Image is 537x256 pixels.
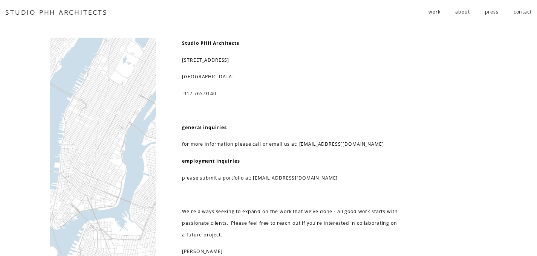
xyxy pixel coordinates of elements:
p: [GEOGRAPHIC_DATA] [182,71,399,83]
a: press [485,6,499,18]
strong: employment inquiries [182,158,240,164]
a: about [455,6,470,18]
p: 917.765.9140 [182,88,399,100]
a: STUDIO PHH ARCHITECTS [5,8,108,17]
p: We're always seeking to expand on the work that we've done - all good work starts with passionate... [182,206,399,241]
a: contact [514,6,532,18]
a: folder dropdown [428,6,440,18]
p: please submit a portfolio at: [EMAIL_ADDRESS][DOMAIN_NAME] [182,172,399,184]
p: [STREET_ADDRESS] [182,55,399,66]
span: work [428,6,440,18]
strong: Studio PHH Architects [182,40,239,46]
p: for more information please call or email us at: [EMAIL_ADDRESS][DOMAIN_NAME] [182,139,399,150]
strong: general inquiries [182,124,227,131]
